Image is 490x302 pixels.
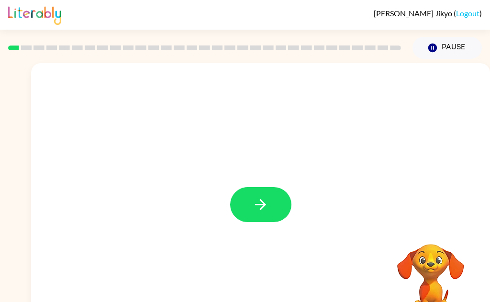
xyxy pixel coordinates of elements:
[412,37,482,59] button: Pause
[8,4,61,25] img: Literably
[456,9,479,18] a: Logout
[374,9,482,18] div: ( )
[374,9,454,18] span: [PERSON_NAME] Jikyo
